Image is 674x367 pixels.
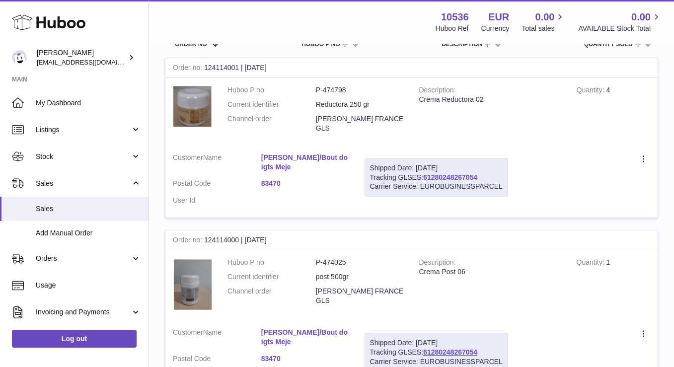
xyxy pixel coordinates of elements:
[36,179,131,188] span: Sales
[165,230,658,250] div: 124114000 | [DATE]
[36,254,131,263] span: Orders
[569,78,658,146] td: 4
[522,24,566,33] span: Total sales
[316,100,404,109] dd: Reductora 250 gr
[173,328,261,349] dt: Name
[578,10,662,33] a: 0.00 AVAILABLE Stock Total
[569,250,658,320] td: 1
[577,258,606,269] strong: Quantity
[316,114,404,133] dd: [PERSON_NAME] FRANCE GLS
[316,287,404,305] dd: [PERSON_NAME] FRANCE GLS
[227,258,316,267] dt: Huboo P no
[316,258,404,267] dd: P-474025
[173,196,261,205] dt: User Id
[227,114,316,133] dt: Channel order
[488,10,509,24] strong: EUR
[365,158,508,197] div: Tracking GLSES:
[584,41,633,48] span: Quantity Sold
[419,258,456,269] strong: Description
[578,24,662,33] span: AVAILABLE Stock Total
[173,236,204,246] strong: Order no
[261,179,350,188] a: 83470
[316,85,404,95] dd: P-474798
[316,272,404,282] dd: post 500gr
[37,58,146,66] span: [EMAIL_ADDRESS][DOMAIN_NAME]
[301,41,340,48] span: Huboo P no
[227,272,316,282] dt: Current identifier
[173,179,261,191] dt: Postal Code
[173,153,261,174] dt: Name
[227,100,316,109] dt: Current identifier
[261,354,350,364] a: 83470
[227,85,316,95] dt: Huboo P no
[173,354,261,366] dt: Postal Code
[37,48,126,67] div: [PERSON_NAME]
[12,330,137,348] a: Log out
[36,152,131,161] span: Stock
[12,50,27,65] img: riberoyepescamila@hotmail.com
[173,85,213,126] img: 1659003361.png
[522,10,566,33] a: 0.00 Total sales
[173,258,213,310] img: 1658821258.png
[370,357,503,367] div: Carrier Service: EUROBUSINESSPARCEL
[36,307,131,317] span: Invoicing and Payments
[36,281,141,290] span: Usage
[419,86,456,96] strong: Description
[442,41,482,48] span: Description
[261,328,350,347] a: [PERSON_NAME]/Bout doigts Meje
[173,64,204,74] strong: Order no
[227,287,316,305] dt: Channel order
[36,98,141,108] span: My Dashboard
[441,10,469,24] strong: 10536
[36,204,141,214] span: Sales
[173,153,203,161] span: Customer
[419,95,562,104] div: Crema Reductora 02
[535,10,555,24] span: 0.00
[419,267,562,277] div: Crema Post 06
[423,173,477,181] a: 61280248267054
[36,228,141,238] span: Add Manual Order
[577,86,606,96] strong: Quantity
[631,10,651,24] span: 0.00
[165,58,658,78] div: 124114001 | [DATE]
[423,348,477,356] a: 61280248267054
[370,338,503,348] div: Shipped Date: [DATE]
[173,328,203,336] span: Customer
[36,125,131,135] span: Listings
[370,182,503,191] div: Carrier Service: EUROBUSINESSPARCEL
[175,41,207,48] span: Order No
[436,24,469,33] div: Huboo Ref
[481,24,510,33] div: Currency
[261,153,350,172] a: [PERSON_NAME]/Bout doigts Meje
[370,163,503,173] div: Shipped Date: [DATE]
